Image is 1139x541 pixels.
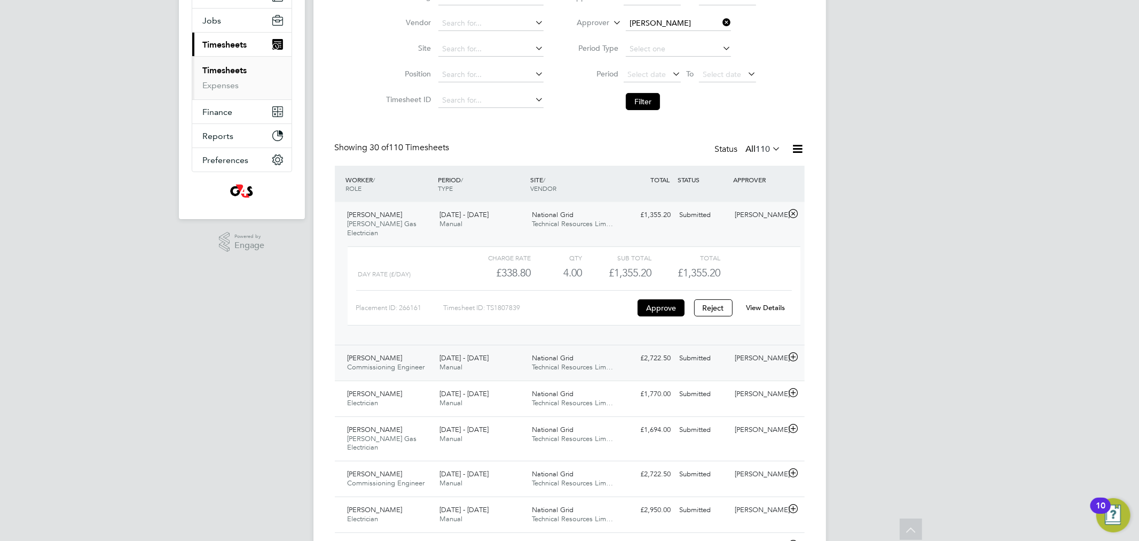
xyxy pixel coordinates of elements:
[620,385,675,403] div: £1,770.00
[675,385,731,403] div: Submitted
[675,206,731,224] div: Submitted
[438,184,453,192] span: TYPE
[532,362,613,372] span: Technical Resources Lim…
[348,353,403,362] span: [PERSON_NAME]
[528,170,620,198] div: SITE
[461,264,530,282] div: £338.80
[439,362,462,372] span: Manual
[651,175,670,184] span: TOTAL
[730,170,786,189] div: APPROVER
[461,175,463,184] span: /
[348,478,425,488] span: Commissioning Engineer
[443,299,635,316] div: Timesheet ID: TS1807839
[348,219,417,237] span: [PERSON_NAME] Gas Electrician
[192,183,292,200] a: Go to home page
[651,251,720,264] div: Total
[346,184,362,192] span: ROLE
[532,210,574,219] span: National Grid
[228,183,255,200] img: g4sssuk-logo-retina.png
[370,142,450,153] span: 110 Timesheets
[192,124,292,148] button: Reports
[192,9,292,32] button: Jobs
[373,175,375,184] span: /
[561,18,609,28] label: Approver
[348,469,403,478] span: [PERSON_NAME]
[703,69,741,79] span: Select date
[730,421,786,439] div: [PERSON_NAME]
[439,398,462,407] span: Manual
[532,425,574,434] span: National Grid
[675,350,731,367] div: Submitted
[543,175,545,184] span: /
[1096,506,1105,520] div: 10
[730,385,786,403] div: [PERSON_NAME]
[570,69,618,79] label: Period
[383,69,431,79] label: Position
[203,155,249,165] span: Preferences
[383,18,431,27] label: Vendor
[439,389,489,398] span: [DATE] - [DATE]
[730,466,786,483] div: [PERSON_NAME]
[675,501,731,519] div: Submitted
[531,251,583,264] div: QTY
[383,95,431,104] label: Timesheet ID
[532,505,574,514] span: National Grid
[532,434,613,443] span: Technical Resources Lim…
[348,505,403,514] span: [PERSON_NAME]
[203,131,234,141] span: Reports
[694,299,733,316] button: Reject
[675,421,731,439] div: Submitted
[620,501,675,519] div: £2,950.00
[439,210,489,219] span: [DATE] - [DATE]
[348,398,379,407] span: Electrician
[192,148,292,172] button: Preferences
[1096,498,1130,532] button: Open Resource Center, 10 new notifications
[439,219,462,228] span: Manual
[348,514,379,523] span: Electrician
[348,434,417,452] span: [PERSON_NAME] Gas Electrician
[343,170,436,198] div: WORKER
[626,42,731,57] input: Select one
[620,421,675,439] div: £1,694.00
[532,219,613,228] span: Technical Resources Lim…
[531,264,583,282] div: 4.00
[583,264,651,282] div: £1,355.20
[439,469,489,478] span: [DATE] - [DATE]
[439,514,462,523] span: Manual
[730,350,786,367] div: [PERSON_NAME]
[348,389,403,398] span: [PERSON_NAME]
[348,210,403,219] span: [PERSON_NAME]
[678,266,720,279] span: £1,355.20
[439,505,489,514] span: [DATE] - [DATE]
[626,93,660,110] button: Filter
[219,232,264,252] a: Powered byEngage
[234,241,264,250] span: Engage
[335,142,452,153] div: Showing
[675,170,731,189] div: STATUS
[715,142,783,157] div: Status
[626,16,731,31] input: Search for...
[532,478,613,488] span: Technical Resources Lim…
[439,425,489,434] span: [DATE] - [DATE]
[192,100,292,123] button: Finance
[746,303,785,312] a: View Details
[192,56,292,99] div: Timesheets
[358,270,411,278] span: Day rate (£/day)
[530,184,556,192] span: VENDOR
[683,67,697,81] span: To
[730,501,786,519] div: [PERSON_NAME]
[203,107,233,117] span: Finance
[438,42,544,57] input: Search for...
[203,40,247,50] span: Timesheets
[203,16,222,26] span: Jobs
[570,43,618,53] label: Period Type
[675,466,731,483] div: Submitted
[439,353,489,362] span: [DATE] - [DATE]
[461,251,530,264] div: Charge rate
[532,398,613,407] span: Technical Resources Lim…
[439,434,462,443] span: Manual
[439,478,462,488] span: Manual
[234,232,264,241] span: Powered by
[746,144,781,154] label: All
[370,142,389,153] span: 30 of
